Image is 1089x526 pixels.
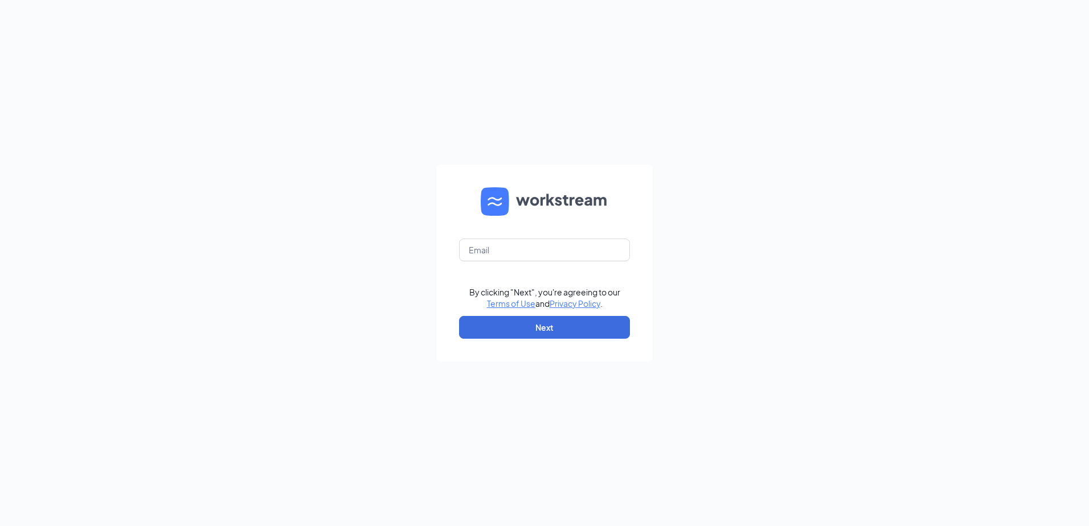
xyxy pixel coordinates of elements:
img: WS logo and Workstream text [481,187,608,216]
a: Terms of Use [487,298,535,309]
a: Privacy Policy [550,298,600,309]
div: By clicking "Next", you're agreeing to our and . [469,286,620,309]
input: Email [459,239,630,261]
button: Next [459,316,630,339]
